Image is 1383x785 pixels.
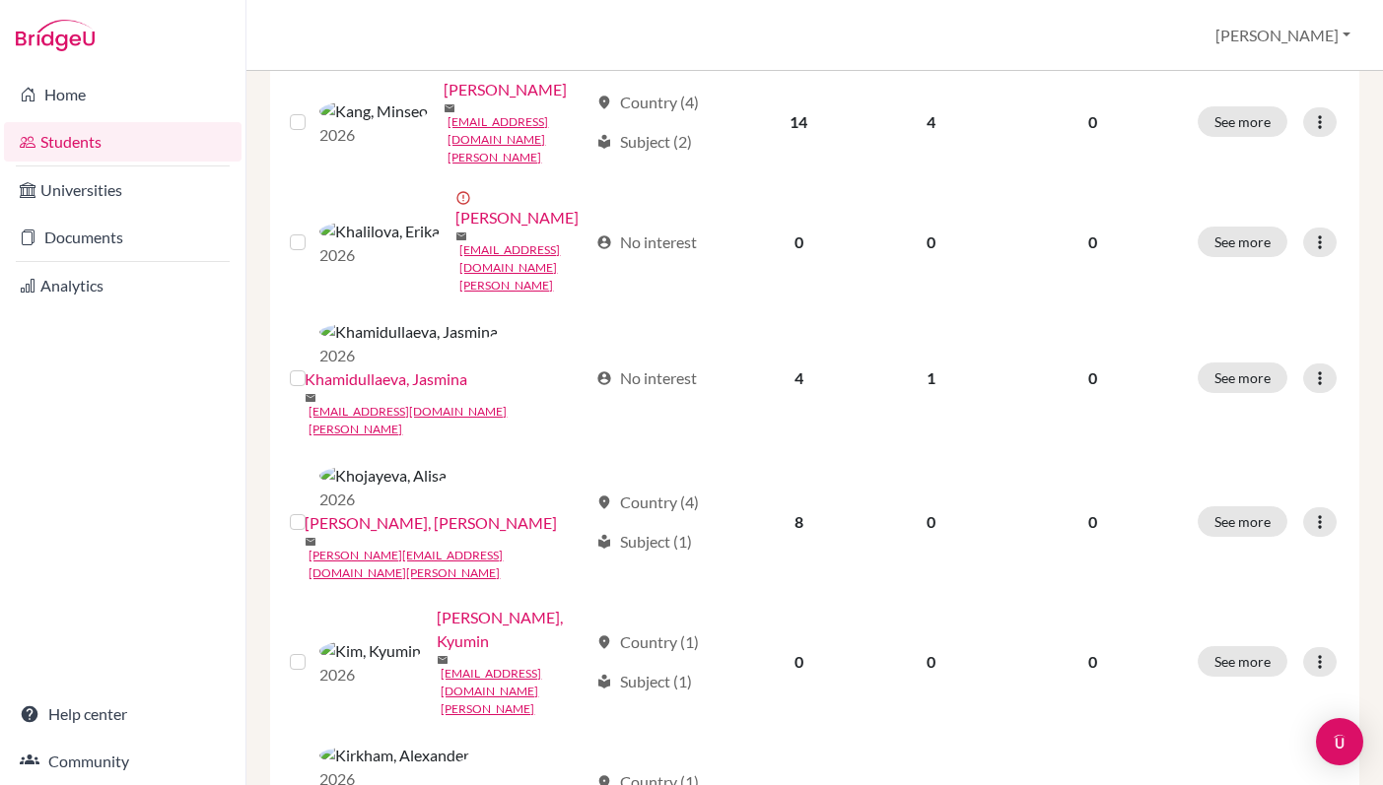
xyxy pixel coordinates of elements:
a: Students [4,122,242,162]
button: See more [1198,646,1287,677]
p: 0 [1011,110,1174,134]
span: location_on [596,634,612,650]
img: Bridge-U [16,20,95,51]
p: 2026 [319,123,428,147]
span: location_on [596,494,612,510]
div: Country (4) [596,91,699,114]
div: Country (1) [596,630,699,654]
button: See more [1198,362,1287,393]
div: No interest [596,366,697,390]
span: mail [437,654,449,666]
a: [PERSON_NAME] [444,78,567,101]
button: [PERSON_NAME] [1207,17,1359,54]
p: 0 [1011,230,1174,254]
td: 4 [734,306,864,450]
a: [PERSON_NAME] [455,206,579,229]
p: 2026 [319,344,498,367]
button: See more [1198,227,1287,257]
img: Kim, Kyumin [319,639,421,663]
img: Khojayeva, Alisa [319,464,447,488]
td: 0 [734,178,864,306]
button: See more [1198,106,1287,137]
span: mail [305,536,316,548]
td: 14 [734,66,864,178]
p: 2026 [319,243,440,267]
a: [EMAIL_ADDRESS][DOMAIN_NAME][PERSON_NAME] [309,403,588,438]
img: Kang, Minseo [319,99,428,123]
span: location_on [596,95,612,110]
div: Country (4) [596,491,699,514]
div: Subject (1) [596,670,692,693]
img: Khalilova, Erika [319,220,440,243]
p: 0 [1011,650,1174,674]
img: Khamidullaeva, Jasmina [319,320,498,344]
a: [EMAIL_ADDRESS][DOMAIN_NAME][PERSON_NAME] [441,665,588,718]
a: [PERSON_NAME], Kyumin [437,606,588,653]
a: [EMAIL_ADDRESS][DOMAIN_NAME][PERSON_NAME] [448,113,588,166]
span: mail [444,102,455,114]
span: account_circle [596,370,612,386]
div: No interest [596,230,697,254]
p: 2026 [319,663,421,687]
td: 0 [864,178,1000,306]
a: [PERSON_NAME][EMAIL_ADDRESS][DOMAIN_NAME][PERSON_NAME] [309,547,588,582]
a: Home [4,75,242,114]
span: mail [455,230,467,242]
div: Subject (1) [596,530,692,554]
a: [PERSON_NAME], [PERSON_NAME] [305,511,557,535]
a: Documents [4,218,242,257]
div: Open Intercom Messenger [1316,718,1363,765]
a: Analytics [4,266,242,305]
p: 2026 [319,488,447,511]
div: Subject (2) [596,130,692,154]
td: 0 [734,594,864,730]
td: 0 [864,450,1000,594]
button: See more [1198,506,1287,537]
a: Community [4,742,242,781]
span: local_library [596,534,612,550]
td: 4 [864,66,1000,178]
td: 1 [864,306,1000,450]
img: Kirkham, Alexander [319,744,469,767]
span: mail [305,392,316,404]
p: 0 [1011,510,1174,534]
td: 0 [864,594,1000,730]
a: Help center [4,694,242,734]
a: Universities [4,170,242,210]
span: local_library [596,134,612,150]
span: account_circle [596,234,612,250]
span: local_library [596,674,612,689]
p: 0 [1011,366,1174,390]
a: Khamidullaeva, Jasmina [305,367,467,391]
td: 8 [734,450,864,594]
span: error_outline [455,190,475,206]
a: [EMAIL_ADDRESS][DOMAIN_NAME][PERSON_NAME] [459,241,588,294]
